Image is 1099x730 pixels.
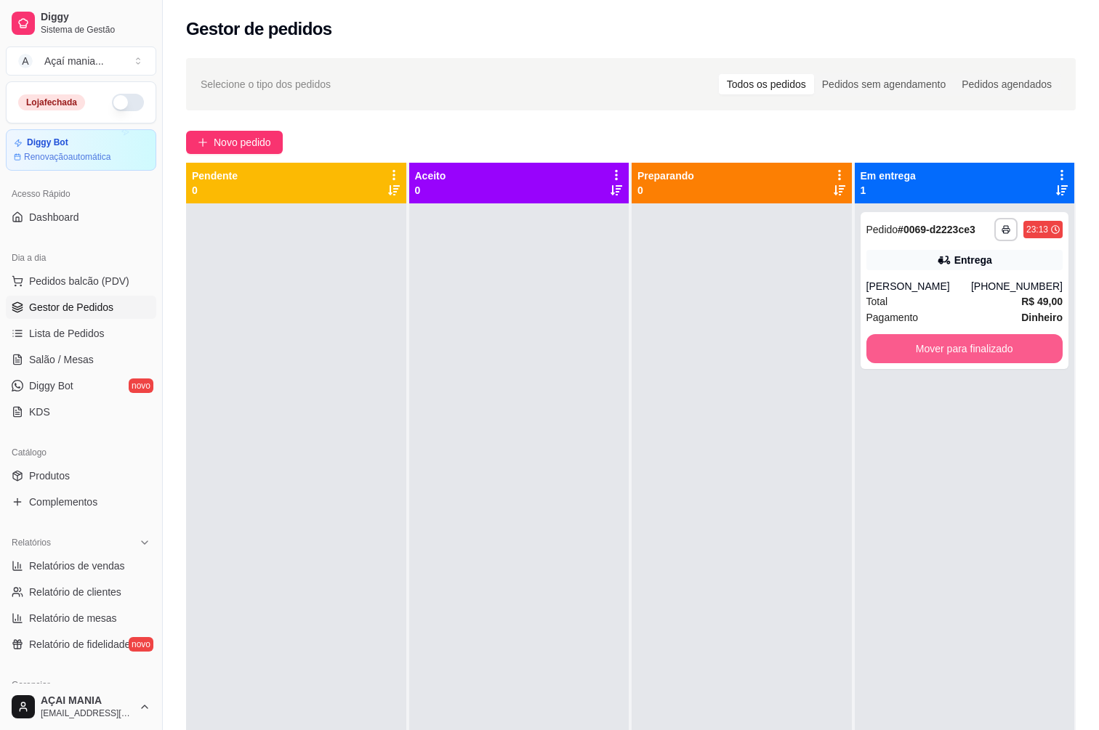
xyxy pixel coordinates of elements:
p: Aceito [415,169,446,183]
a: Relatório de clientes [6,580,156,604]
strong: # 0069-d2223ce3 [898,224,975,235]
span: Relatório de clientes [29,585,121,599]
div: Pedidos sem agendamento [814,74,954,94]
div: [PERSON_NAME] [866,279,971,293]
span: A [18,54,33,68]
span: Relatório de fidelidade [29,637,130,652]
a: Salão / Mesas [6,348,156,371]
p: Em entrega [861,169,916,183]
p: Pendente [192,169,238,183]
a: Relatórios de vendas [6,554,156,577]
p: 1 [861,183,916,198]
a: Relatório de mesas [6,607,156,630]
div: Entrega [954,253,992,267]
div: Acesso Rápido [6,182,156,206]
span: Gestor de Pedidos [29,300,113,315]
div: Loja fechada [18,94,85,110]
div: Gerenciar [6,673,156,697]
span: AÇAI MANIA [41,694,133,707]
article: Diggy Bot [27,137,68,148]
span: Pedidos balcão (PDV) [29,274,129,288]
p: Preparando [637,169,694,183]
h2: Gestor de pedidos [186,17,332,41]
span: Salão / Mesas [29,352,94,367]
span: Pedido [866,224,898,235]
a: Diggy BotRenovaçãoautomática [6,129,156,171]
span: plus [198,137,208,147]
a: KDS [6,400,156,423]
span: Pagamento [866,309,919,325]
a: Gestor de Pedidos [6,296,156,319]
button: Novo pedido [186,131,283,154]
a: Lista de Pedidos [6,322,156,345]
span: Sistema de Gestão [41,24,150,36]
span: KDS [29,405,50,419]
span: Complementos [29,495,97,509]
strong: Dinheiro [1021,312,1063,323]
span: Lista de Pedidos [29,326,105,341]
span: Selecione o tipo dos pedidos [201,76,331,92]
a: Produtos [6,464,156,487]
span: Dashboard [29,210,79,224]
p: 0 [192,183,238,198]
p: 0 [637,183,694,198]
button: Alterar Status [112,94,144,111]
div: Todos os pedidos [719,74,814,94]
span: [EMAIL_ADDRESS][DOMAIN_NAME] [41,707,133,719]
span: Diggy Bot [29,378,73,393]
div: Açaí mania ... [44,54,104,68]
p: 0 [415,183,446,198]
div: 23:13 [1026,224,1048,235]
span: Produtos [29,469,70,483]
span: Relatório de mesas [29,611,117,625]
span: Novo pedido [214,134,271,150]
button: Pedidos balcão (PDV) [6,269,156,293]
div: Dia a dia [6,246,156,269]
a: Diggy Botnovo [6,374,156,397]
span: Relatórios [12,537,51,548]
button: AÇAI MANIA[EMAIL_ADDRESS][DOMAIN_NAME] [6,689,156,724]
a: Relatório de fidelidadenovo [6,633,156,656]
span: Diggy [41,11,150,24]
button: Select a team [6,46,156,76]
div: Pedidos agendados [954,74,1060,94]
a: DiggySistema de Gestão [6,6,156,41]
div: Catálogo [6,441,156,464]
div: [PHONE_NUMBER] [971,279,1063,293]
strong: R$ 49,00 [1021,296,1063,307]
a: Dashboard [6,206,156,229]
button: Mover para finalizado [866,334,1063,363]
span: Relatórios de vendas [29,559,125,573]
article: Renovação automática [24,151,110,163]
span: Total [866,293,888,309]
a: Complementos [6,490,156,514]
